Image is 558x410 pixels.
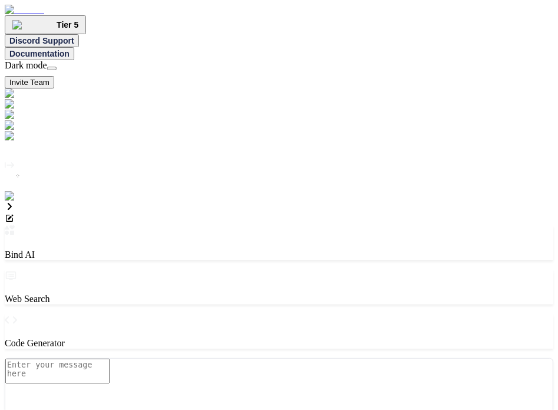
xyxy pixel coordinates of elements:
[5,131,64,142] img: cloudideIcon
[5,120,57,131] img: githubDark
[5,338,553,349] p: Code Generator
[57,20,78,29] span: Tier 5
[5,99,67,110] img: darkAi-studio
[5,76,54,88] button: Invite Team
[5,191,43,202] img: settings
[5,88,49,99] img: darkChat
[5,5,44,15] img: Bind AI
[9,36,74,45] span: Discord Support
[5,110,49,120] img: darkChat
[5,60,47,70] span: Dark mode
[5,250,553,260] p: Bind AI
[5,359,110,383] textarea: hi
[5,47,74,60] button: Documentation
[5,34,79,47] button: Discord Support
[5,15,86,34] button: premiumTier 5
[5,294,553,304] p: Web Search
[12,20,57,29] img: premium
[9,49,70,58] span: Documentation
